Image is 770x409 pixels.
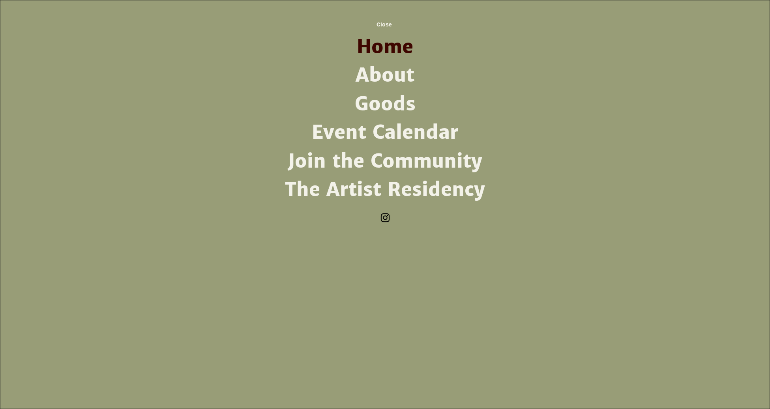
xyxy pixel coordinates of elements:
a: Join the Community [282,147,488,176]
a: Home [282,33,488,61]
ul: Social Bar [379,212,391,224]
a: Event Calendar [282,118,488,147]
img: Instagram [379,212,391,224]
a: The Artist Residency [282,176,488,204]
span: Close [377,21,392,28]
button: Close [363,16,406,33]
a: About [282,61,488,90]
nav: Site [282,33,488,204]
a: Goods [282,90,488,118]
